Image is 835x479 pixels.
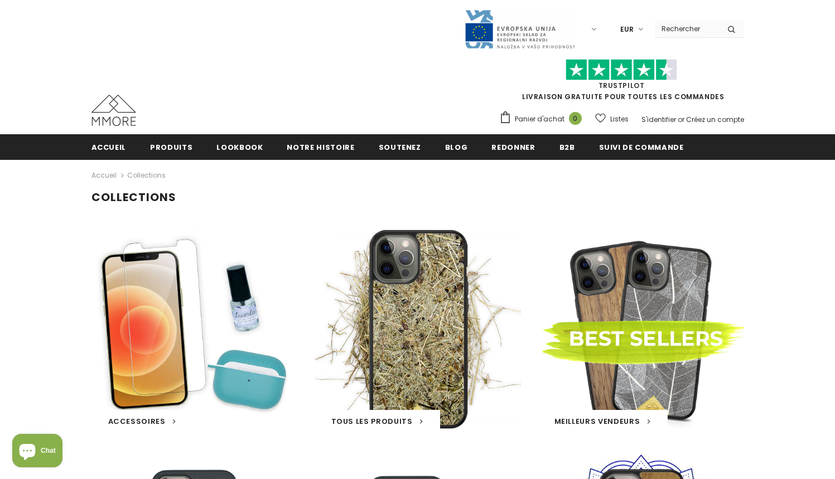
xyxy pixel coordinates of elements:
[464,24,576,33] a: Javni Razpis
[491,134,535,159] a: Redonner
[554,416,640,427] span: Meilleurs vendeurs
[91,169,117,182] a: Accueil
[150,134,192,159] a: Produits
[610,114,629,125] span: Listes
[216,134,263,159] a: Lookbook
[331,416,413,427] span: Tous les produits
[127,169,166,182] span: Collections
[515,114,564,125] span: Panier d'achat
[559,142,575,153] span: B2B
[91,190,744,204] h1: Collections
[569,112,582,125] span: 0
[379,142,421,153] span: soutenez
[108,416,176,427] a: Accessoires
[464,9,576,50] img: Javni Razpis
[559,134,575,159] a: B2B
[599,81,645,90] a: TrustPilot
[655,21,719,37] input: Search Site
[491,142,535,153] span: Redonner
[499,64,744,101] span: LIVRAISON GRATUITE POUR TOUTES LES COMMANDES
[566,59,677,81] img: Faites confiance aux étoiles pilotes
[287,134,354,159] a: Notre histoire
[445,134,468,159] a: Blog
[678,115,684,124] span: or
[108,416,166,427] span: Accessoires
[91,134,127,159] a: Accueil
[9,434,66,470] inbox-online-store-chat: Shopify online store chat
[91,95,136,126] img: Cas MMORE
[499,111,587,128] a: Panier d'achat 0
[641,115,676,124] a: S'identifier
[91,142,127,153] span: Accueil
[554,416,651,427] a: Meilleurs vendeurs
[216,142,263,153] span: Lookbook
[287,142,354,153] span: Notre histoire
[599,142,684,153] span: Suivi de commande
[686,115,744,124] a: Créez un compte
[331,416,423,427] a: Tous les produits
[445,142,468,153] span: Blog
[379,134,421,159] a: soutenez
[150,142,192,153] span: Produits
[599,134,684,159] a: Suivi de commande
[595,109,629,129] a: Listes
[620,24,634,35] span: EUR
